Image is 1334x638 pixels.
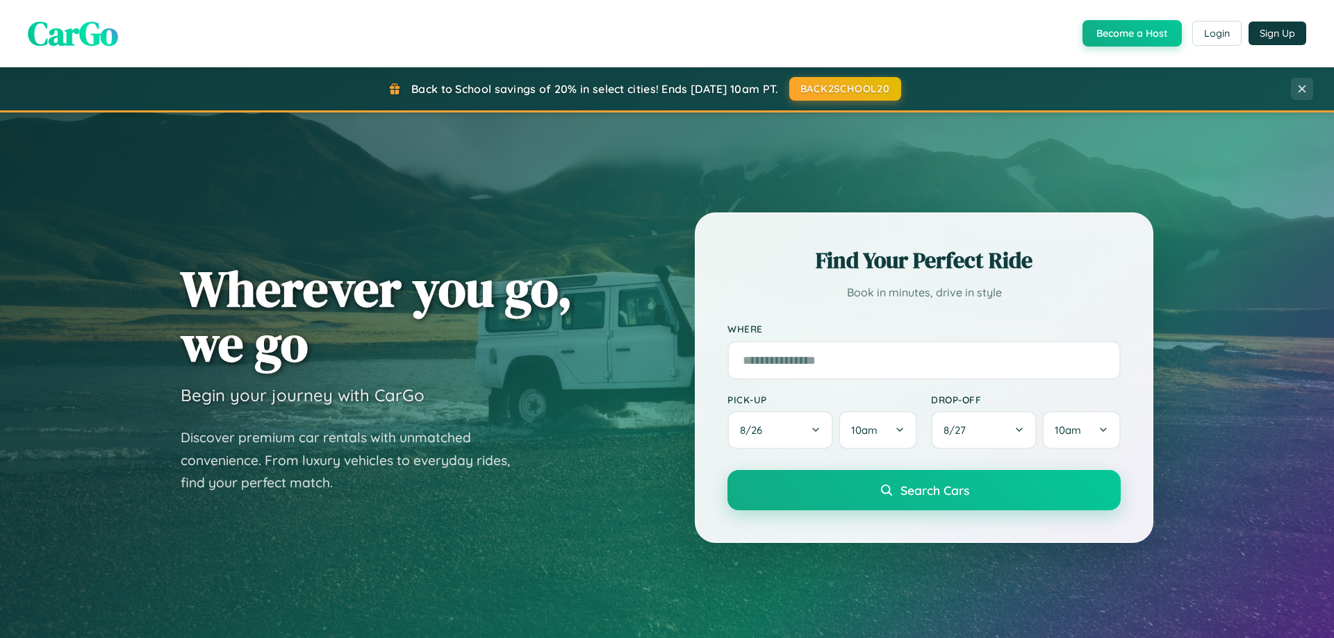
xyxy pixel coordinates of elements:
p: Discover premium car rentals with unmatched convenience. From luxury vehicles to everyday rides, ... [181,426,528,494]
span: Back to School savings of 20% in select cities! Ends [DATE] 10am PT. [411,82,778,96]
span: 10am [851,423,878,437]
span: CarGo [28,10,118,56]
button: 10am [1042,411,1121,449]
span: 10am [1055,423,1081,437]
button: Sign Up [1249,22,1306,45]
h2: Find Your Perfect Ride [727,245,1121,276]
button: BACK2SCHOOL20 [789,77,901,101]
h1: Wherever you go, we go [181,261,573,371]
p: Book in minutes, drive in style [727,283,1121,303]
span: 8 / 27 [944,423,973,437]
span: 8 / 26 [740,423,769,437]
button: 8/26 [727,411,833,449]
button: Search Cars [727,470,1121,510]
button: Become a Host [1082,20,1182,47]
label: Where [727,324,1121,335]
button: Login [1192,21,1242,46]
h3: Begin your journey with CarGo [181,385,425,405]
button: 10am [839,411,917,449]
button: 8/27 [931,411,1037,449]
label: Drop-off [931,394,1121,405]
span: Search Cars [900,482,969,498]
label: Pick-up [727,394,917,405]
